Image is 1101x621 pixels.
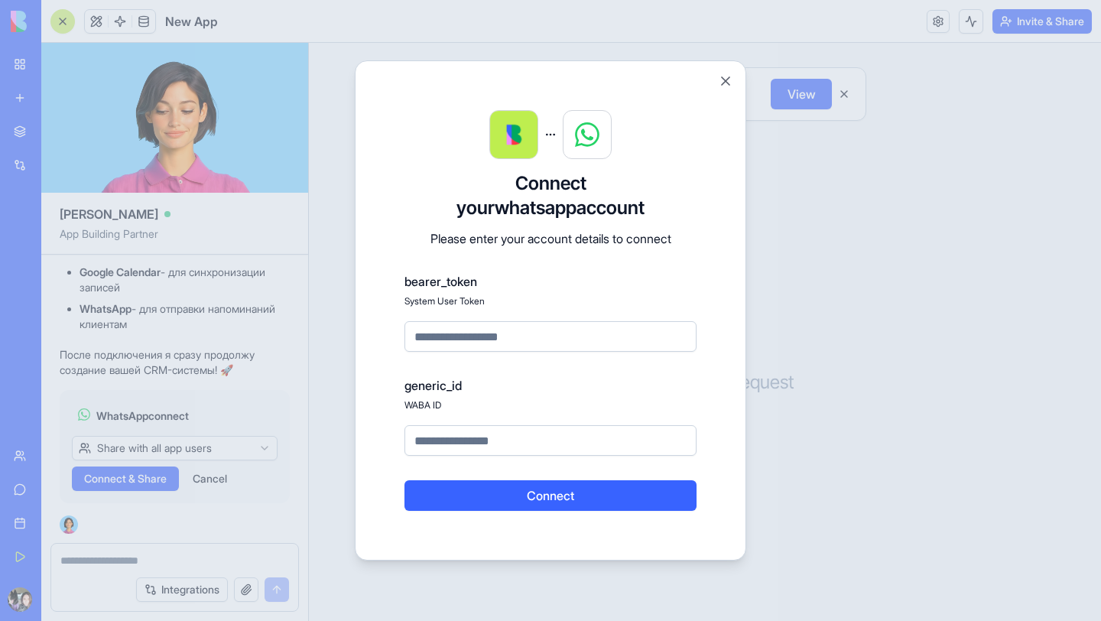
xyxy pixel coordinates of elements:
img: whatsapp [575,122,599,147]
img: blocks [490,111,538,158]
span: WABA ID [404,399,441,411]
label: generic_id [404,376,697,395]
p: Please enter your account details to connect [404,229,697,248]
h3: Connect your whatsapp account [404,171,697,220]
label: bearer_token [404,272,697,291]
button: Connect [404,480,697,511]
span: System User Token [404,295,485,307]
button: Close [718,73,733,89]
